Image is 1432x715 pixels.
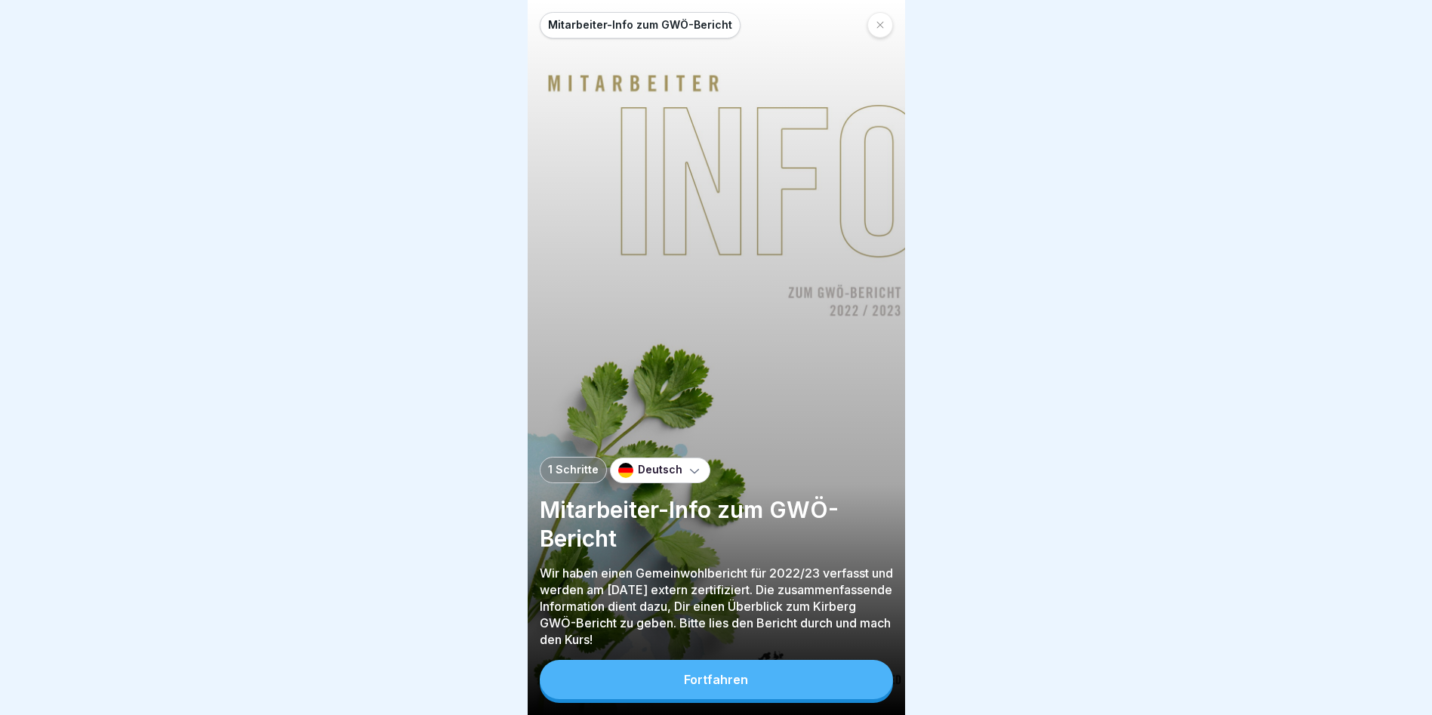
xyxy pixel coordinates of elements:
p: Deutsch [638,464,682,476]
p: Mitarbeiter-Info zum GWÖ-Bericht [548,19,732,32]
img: de.svg [618,463,633,478]
p: Mitarbeiter-Info zum GWÖ-Bericht [540,495,893,553]
p: 1 Schritte [548,464,599,476]
div: Fortfahren [684,673,748,686]
button: Fortfahren [540,660,893,699]
p: Wir haben einen Gemeinwohlbericht für 2022/23 verfasst und werden am [DATE] extern zertifiziert. ... [540,565,893,648]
